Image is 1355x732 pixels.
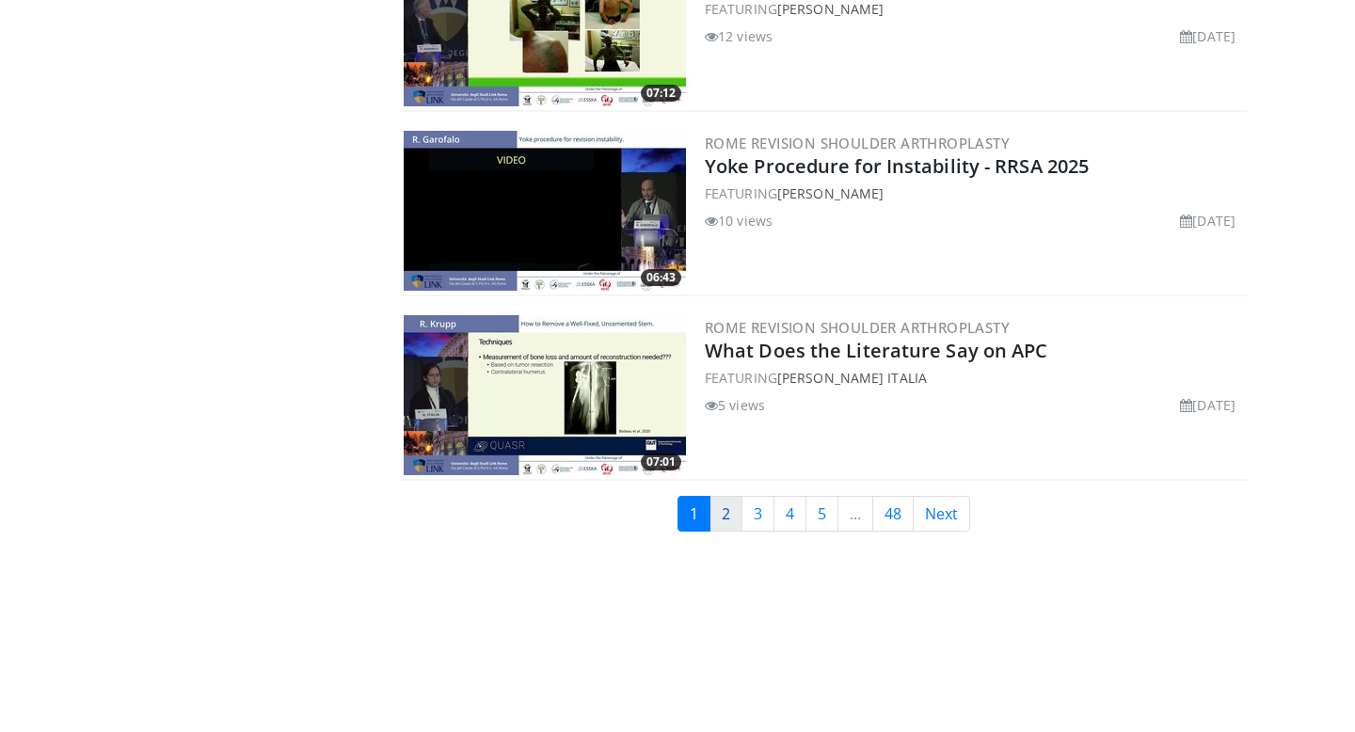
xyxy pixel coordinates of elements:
li: 12 views [705,26,773,46]
nav: Search results pages [400,496,1247,532]
a: Yoke Procedure for Instability - RRSA 2025 [705,153,1089,179]
span: 07:12 [641,85,681,102]
a: [PERSON_NAME] Italia [777,369,927,387]
a: 07:01 [404,315,686,475]
a: Rome Revision Shoulder Arthroplasty [705,318,1010,337]
div: FEATURING [705,368,1243,388]
a: Rome Revision Shoulder Arthroplasty [705,134,1010,152]
img: 01c96e96-44d9-4cff-8a59-8a646fac722a.300x170_q85_crop-smart_upscale.jpg [404,131,686,291]
a: 3 [741,496,774,532]
a: What Does the Literature Say on APC [705,338,1048,363]
li: [DATE] [1180,26,1235,46]
a: 2 [709,496,742,532]
li: [DATE] [1180,395,1235,415]
li: 5 views [705,395,765,415]
li: 10 views [705,211,773,231]
li: [DATE] [1180,211,1235,231]
a: Next [913,496,970,532]
a: 1 [677,496,710,532]
a: [PERSON_NAME] [777,184,884,202]
a: 48 [872,496,914,532]
span: 07:01 [641,454,681,470]
span: 06:43 [641,269,681,286]
a: 4 [773,496,806,532]
a: 06:43 [404,131,686,291]
a: 5 [805,496,838,532]
img: f5eb48d7-44d9-4809-917d-8cfb8bb6880d.300x170_q85_crop-smart_upscale.jpg [404,315,686,475]
div: FEATURING [705,183,1243,203]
